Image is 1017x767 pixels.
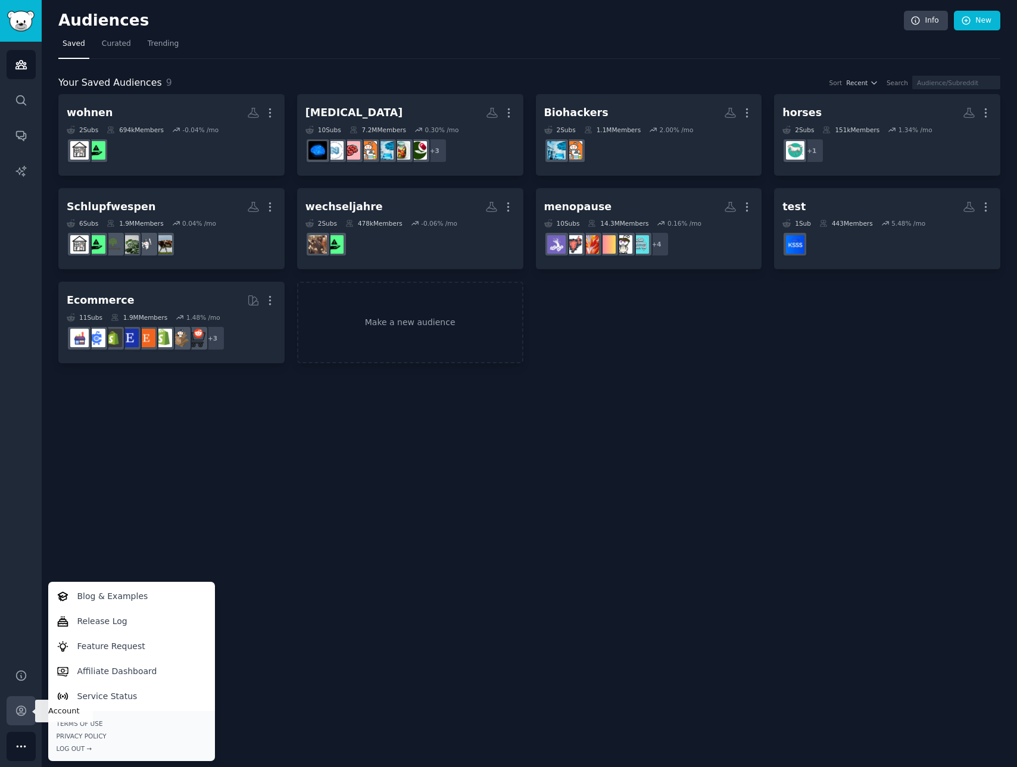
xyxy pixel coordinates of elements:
[57,732,207,740] a: Privacy Policy
[564,235,582,254] img: Perimenopause
[57,744,207,753] div: Log Out →
[104,329,122,347] img: reviewmyshopify
[58,35,89,59] a: Saved
[297,188,523,270] a: wechseljahre2Subs478kMembers-0.06% /moRatschlagWeibsvolk
[782,126,814,134] div: 2 Sub s
[904,11,948,31] a: Info
[58,282,285,363] a: Ecommerce11Subs1.9MMembers1.48% /mo+3ecommercedropshipshopifyEtsyEtsySellersreviewmyshopifyecomme...
[50,584,213,609] a: Blog & Examples
[782,199,806,214] div: test
[422,138,447,163] div: + 3
[67,126,98,134] div: 2 Sub s
[77,690,138,703] p: Service Status
[77,590,148,603] p: Blog & Examples
[154,235,172,254] img: Austria
[822,126,879,134] div: 151k Members
[544,199,612,214] div: menopause
[644,232,669,257] div: + 4
[305,219,337,227] div: 2 Sub s
[631,235,649,254] img: AskWomenOver50
[345,219,403,227] div: 478k Members
[50,684,213,709] a: Service Status
[170,329,189,347] img: dropship
[187,329,205,347] img: ecommerce
[547,141,566,160] img: Biohackers
[547,235,566,254] img: Menopause
[87,235,105,254] img: Ratschlag
[325,141,344,160] img: NootropicsDepot
[186,313,220,322] div: 1.48 % /mo
[782,105,822,120] div: horses
[536,94,762,176] a: Biohackers2Subs1.1MMembers2.00% /moSupplementsBiohackers
[102,39,131,49] span: Curated
[182,126,219,134] div: -0.04 % /mo
[67,105,113,120] div: wohnen
[57,719,207,728] a: Terms of Use
[67,219,98,227] div: 6 Sub s
[77,615,127,628] p: Release Log
[67,293,135,308] div: Ecommerce
[58,94,285,176] a: wohnen2Subs694kMembers-0.04% /moRatschlagwohnen
[846,79,878,87] button: Recent
[50,659,213,684] a: Affiliate Dashboard
[536,188,762,270] a: menopause10Subs14.3MMembers0.16% /mo+4AskWomenOver50TwoXChromosomesMenopauseMavensHormoneFreeMeno...
[786,235,804,254] img: Korea_skincare_guide
[70,235,89,254] img: wohnen
[342,141,360,160] img: NooTopics
[786,141,804,160] img: Horses
[111,313,167,322] div: 1.9M Members
[297,94,523,176] a: [MEDICAL_DATA]10Subs7.2MMembers0.30% /mo+3SupplementsReviewsvitaminsBiohackersSupplementsNooTopic...
[581,235,599,254] img: HormoneFreeMenopause
[350,126,406,134] div: 7.2M Members
[614,235,632,254] img: TwoXChromosomes
[408,141,427,160] img: SupplementsReviews
[297,282,523,363] a: Make a new audience
[544,219,580,227] div: 10 Sub s
[846,79,868,87] span: Recent
[887,79,908,87] div: Search
[7,11,35,32] img: GummySearch logo
[421,219,457,227] div: -0.06 % /mo
[70,141,89,160] img: wohnen
[67,313,102,322] div: 11 Sub s
[87,141,105,160] img: Ratschlag
[50,634,213,659] a: Feature Request
[584,126,641,134] div: 1.1M Members
[597,235,616,254] img: MenopauseMavens
[182,219,216,227] div: 0.04 % /mo
[544,126,576,134] div: 2 Sub s
[58,11,904,30] h2: Audiences
[50,609,213,634] a: Release Log
[77,640,145,653] p: Feature Request
[564,141,582,160] img: Supplements
[588,219,648,227] div: 14.3M Members
[70,329,89,347] img: ecommerce_growth
[107,219,163,227] div: 1.9M Members
[308,141,327,160] img: NootropicsHelp
[98,35,135,59] a: Curated
[166,77,172,88] span: 9
[154,329,172,347] img: shopify
[137,235,155,254] img: WerWieWas
[58,188,285,270] a: Schlupfwespen6Subs1.9MMembers0.04% /moAustriaWerWieWaszimmerpflanzennaturfreundeRatschlagwohnen
[325,235,344,254] img: Ratschlag
[200,326,225,351] div: + 3
[899,126,932,134] div: 1.34 % /mo
[143,35,183,59] a: Trending
[87,329,105,347] img: ecommercemarketing
[774,94,1000,176] a: horses2Subs151kMembers1.34% /mo+1Horses
[137,329,155,347] img: Etsy
[120,235,139,254] img: zimmerpflanzen
[305,199,383,214] div: wechseljahre
[308,235,327,254] img: Weibsvolk
[305,105,403,120] div: [MEDICAL_DATA]
[954,11,1000,31] a: New
[799,138,824,163] div: + 1
[819,219,873,227] div: 443 Members
[544,105,609,120] div: Biohackers
[425,126,459,134] div: 0.30 % /mo
[358,141,377,160] img: Supplements
[782,219,811,227] div: 1 Sub
[104,235,122,254] img: naturfreunde
[829,79,843,87] div: Sort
